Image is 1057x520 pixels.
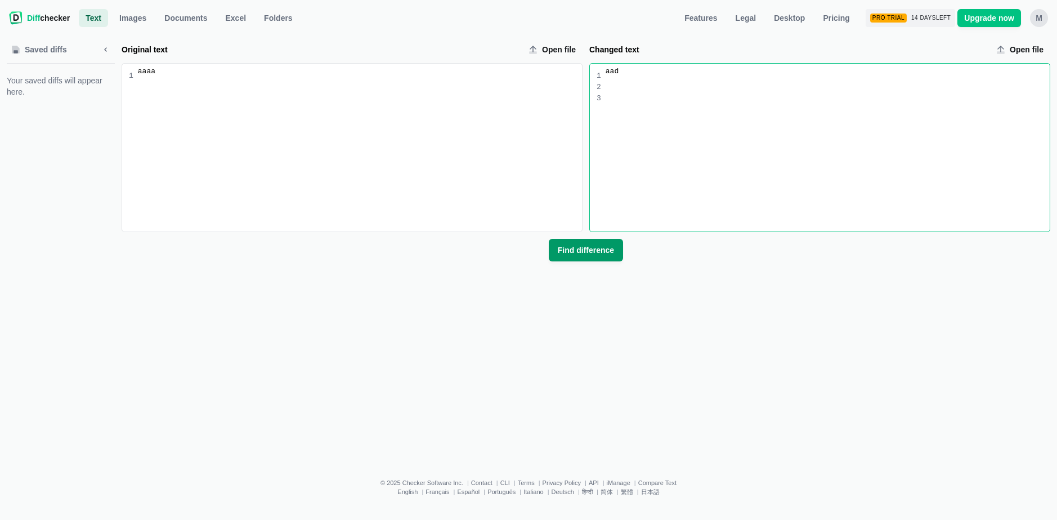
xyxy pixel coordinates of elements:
[122,44,519,55] label: Original text
[23,44,69,55] span: Saved diffs
[129,70,133,82] div: 1
[262,12,295,24] span: Folders
[397,488,418,495] a: English
[821,12,852,24] span: Pricing
[733,12,759,24] span: Legal
[641,488,660,495] a: 日本語
[772,12,807,24] span: Desktop
[257,9,299,27] button: Folders
[682,12,719,24] span: Features
[500,479,510,486] a: CLI
[556,245,616,256] span: Find difference
[138,66,582,77] div: aaaa
[162,12,209,24] span: Documents
[518,479,535,486] a: Terms
[601,488,613,495] a: 简体
[992,41,1050,59] label: Changed text upload
[487,488,516,495] a: Português
[870,14,907,23] div: Pro Trial
[27,12,70,24] span: checker
[1030,9,1048,27] button: m
[97,41,115,59] button: Minimize sidebar
[133,64,582,232] div: Original text input
[911,15,951,21] span: 14 days left
[471,479,492,486] a: Contact
[767,9,812,27] a: Desktop
[158,9,214,27] a: Documents
[1007,44,1046,55] span: Open file
[729,9,763,27] a: Legal
[543,479,581,486] a: Privacy Policy
[678,9,724,27] a: Features
[27,14,40,23] span: Diff
[219,9,253,27] a: Excel
[582,488,593,495] a: हिन्दी
[7,75,115,97] span: Your saved diffs will appear here.
[9,11,23,25] img: Diffchecker logo
[113,9,153,27] a: Images
[597,70,601,82] div: 1
[607,479,630,486] a: iManage
[962,12,1016,24] span: Upgrade now
[621,488,633,495] a: 繁體
[589,479,599,486] a: API
[597,93,601,104] div: 3
[552,488,574,495] a: Deutsch
[597,82,601,93] div: 2
[79,9,108,27] a: Text
[816,9,856,27] a: Pricing
[957,9,1021,27] a: Upgrade now
[601,64,1050,232] div: Changed text input
[589,44,987,55] label: Changed text
[638,479,677,486] a: Compare Text
[540,44,578,55] span: Open file
[524,41,583,59] label: Original text upload
[606,66,1050,77] div: aad
[523,488,543,495] a: Italiano
[223,12,249,24] span: Excel
[83,12,104,24] span: Text
[457,488,480,495] a: Español
[426,488,449,495] a: Français
[9,9,70,27] a: Diffchecker
[549,239,623,261] button: Find difference
[117,12,149,24] span: Images
[380,479,471,486] li: © 2025 Checker Software Inc.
